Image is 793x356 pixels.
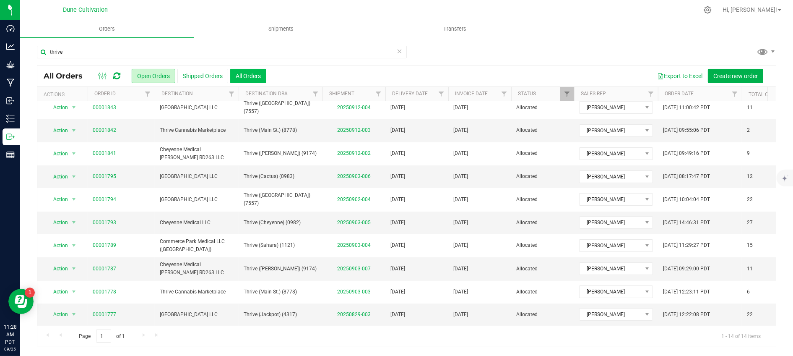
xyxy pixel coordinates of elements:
span: 11 [747,265,753,273]
span: select [69,148,79,160]
span: [DATE] [390,265,405,273]
a: 20250903-005 [337,220,371,225]
span: Thrive (Sahara) (1121) [244,241,317,249]
span: [DATE] [453,219,468,227]
span: [DATE] 10:04:04 PDT [663,196,710,204]
span: Thrive (Main St.) (8778) [244,126,317,134]
span: [DATE] [453,126,468,134]
span: [DATE] 09:49:16 PDT [663,149,710,157]
span: [DATE] [390,196,405,204]
span: [DATE] [453,311,468,319]
a: Filter [497,87,511,101]
a: Sales Rep [581,91,606,97]
a: Filter [309,87,322,101]
span: Allocated [516,265,569,273]
span: Action [46,194,68,205]
inline-svg: Grow [6,60,15,69]
span: 6 [747,288,750,296]
span: [DATE] 09:55:06 PDT [663,126,710,134]
span: [DATE] 12:23:11 PDT [663,288,710,296]
a: Filter [372,87,385,101]
span: select [69,309,79,320]
iframe: Resource center unread badge [25,288,35,298]
a: 00001789 [93,241,116,249]
span: Thrive (Cheyenne) (0982) [244,219,317,227]
a: 00001795 [93,173,116,181]
a: Filter [141,87,155,101]
span: Thrive (Cactus) (0983) [244,173,317,181]
span: [DATE] 09:29:00 PDT [663,265,710,273]
span: select [69,102,79,113]
span: Page of 1 [72,330,132,343]
a: 20250903-003 [337,289,371,295]
a: 20250912-004 [337,105,371,110]
span: [DATE] [453,196,468,204]
span: [DATE] [390,149,405,157]
span: [DATE] [390,311,405,319]
span: Allocated [516,288,569,296]
span: Dune Cultivation [63,6,108,13]
span: Thrive Cannabis Marketplace [160,126,234,134]
div: Actions [44,92,84,97]
span: 15 [747,241,753,249]
span: 2 [747,126,750,134]
inline-svg: Inbound [6,97,15,105]
a: Shipments [194,20,368,38]
span: All Orders [44,71,91,81]
span: [DATE] 08:17:47 PDT [663,173,710,181]
inline-svg: Reports [6,151,15,159]
span: Thrive ([GEOGRAPHIC_DATA]) (7557) [244,191,317,207]
span: Action [46,217,68,228]
span: Thrive ([PERSON_NAME]) (9174) [244,265,317,273]
span: [DATE] 11:00:42 PDT [663,104,710,112]
span: Action [46,309,68,320]
span: [DATE] [453,265,468,273]
span: [PERSON_NAME] [580,171,642,183]
span: Action [46,102,68,113]
span: Transfers [432,25,478,33]
span: Allocated [516,196,569,204]
span: Cheyenne Medical [PERSON_NAME] RD263 LLC [160,261,234,277]
span: Allocated [516,126,569,134]
input: Search Order ID, Destination, Customer PO... [37,46,407,58]
a: Destination DBA [245,91,288,97]
span: Clear [397,46,403,57]
a: 00001794 [93,196,116,204]
a: 20250829-003 [337,311,371,317]
inline-svg: Inventory [6,115,15,123]
span: Allocated [516,311,569,319]
a: Order Date [665,91,694,97]
a: Order ID [94,91,116,97]
a: 20250902-004 [337,196,371,202]
span: [DATE] [453,149,468,157]
span: [DATE] [390,126,405,134]
span: 11 [747,104,753,112]
a: Filter [728,87,742,101]
span: 22 [747,311,753,319]
input: 1 [96,330,111,343]
span: [DATE] [453,241,468,249]
span: select [69,240,79,251]
span: select [69,194,79,205]
span: Thrive (Jackpot) (4317) [244,311,317,319]
span: Action [46,148,68,160]
a: Shipment [329,91,354,97]
a: Transfers [368,20,542,38]
span: [DATE] 12:22:08 PDT [663,311,710,319]
span: [PERSON_NAME] [580,194,642,205]
a: Destination [161,91,193,97]
span: Action [46,240,68,251]
a: Filter [560,87,574,101]
iframe: Resource center [8,289,34,314]
span: [PERSON_NAME] [580,217,642,228]
span: Cheyenne Medical [PERSON_NAME] RD263 LLC [160,146,234,162]
span: [DATE] 14:46:31 PDT [663,219,710,227]
a: Delivery Date [392,91,428,97]
span: select [69,125,79,136]
span: Allocated [516,173,569,181]
span: Allocated [516,104,569,112]
span: [DATE] 11:29:27 PDT [663,241,710,249]
span: [GEOGRAPHIC_DATA] LLC [160,104,234,112]
span: [PERSON_NAME] [580,148,642,160]
span: [PERSON_NAME] [580,240,642,251]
